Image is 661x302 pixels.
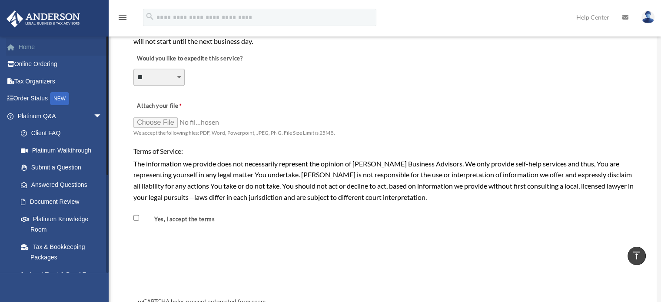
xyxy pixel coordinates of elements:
[12,266,115,283] a: Land Trust & Deed Forum
[133,53,245,65] label: Would you like to expedite this service?
[4,10,83,27] img: Anderson Advisors Platinum Portal
[117,15,128,23] a: menu
[93,107,111,125] span: arrow_drop_down
[135,246,267,279] iframe: reCAPTCHA
[141,216,218,224] label: Yes, I accept the terms
[631,250,642,261] i: vertical_align_top
[145,12,155,21] i: search
[6,90,115,108] a: Order StatusNEW
[6,107,115,125] a: Platinum Q&Aarrow_drop_down
[6,38,115,56] a: Home
[133,129,335,136] span: We accept the following files: PDF, Word, Powerpoint, JPEG, PNG. File Size Limit is 25MB.
[133,158,634,202] div: The information we provide does not necessarily represent the opinion of [PERSON_NAME] Business A...
[117,12,128,23] i: menu
[12,210,115,238] a: Platinum Knowledge Room
[133,100,220,112] label: Attach your file
[50,92,69,105] div: NEW
[12,176,115,193] a: Answered Questions
[12,193,111,211] a: Document Review
[12,238,115,266] a: Tax & Bookkeeping Packages
[12,142,115,159] a: Platinum Walkthrough
[12,125,115,142] a: Client FAQ
[628,247,646,265] a: vertical_align_top
[641,11,654,23] img: User Pic
[6,73,115,90] a: Tax Organizers
[133,146,634,156] h4: Terms of Service:
[12,159,115,176] a: Submit a Question
[6,56,115,73] a: Online Ordering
